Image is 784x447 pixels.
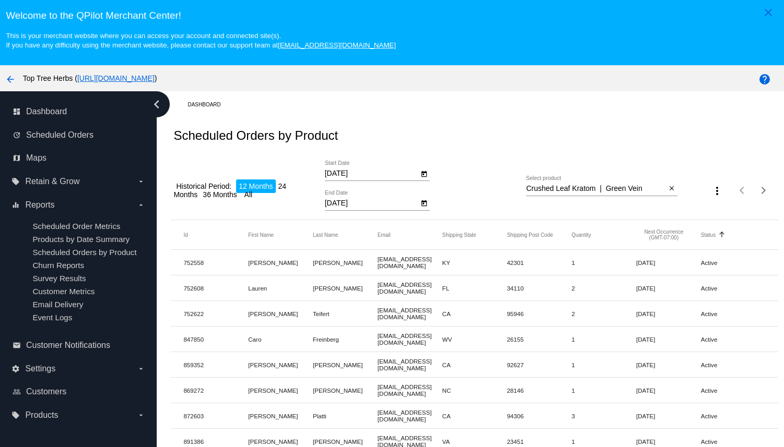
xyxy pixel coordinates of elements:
span: Scheduled Order Metrics [32,222,120,231]
li: All [242,188,255,201]
span: Top Tree Herbs ( ) [23,74,157,82]
mat-cell: 28146 [507,384,571,396]
mat-cell: 1 [571,257,636,269]
mat-cell: [PERSON_NAME] [248,359,313,371]
i: people_outline [13,388,21,396]
a: dashboard Dashboard [13,103,145,120]
a: Survey Results [32,274,86,283]
mat-cell: Active [701,359,766,371]
a: [EMAIL_ADDRESS][DOMAIN_NAME] [278,41,396,49]
mat-cell: 1 [571,333,636,345]
button: Change sorting for Status [701,232,716,238]
span: Maps [26,153,46,163]
li: 12 Months [236,179,275,193]
mat-icon: arrow_back [4,73,17,86]
mat-cell: 872603 [183,410,248,422]
mat-cell: Teifert [313,308,378,320]
mat-cell: [PERSON_NAME] [313,384,378,396]
button: Change sorting for NextOccurrenceUtc [636,229,692,240]
mat-icon: help [758,73,771,86]
mat-cell: [DATE] [636,359,701,371]
mat-cell: [PERSON_NAME] [313,282,378,294]
li: 24 Months [173,179,286,201]
button: Change sorting for Customer.Email [378,232,391,238]
mat-cell: Active [701,384,766,396]
mat-cell: [PERSON_NAME] [248,308,313,320]
mat-cell: Lauren [248,282,313,294]
i: map [13,154,21,162]
mat-cell: [EMAIL_ADDRESS][DOMAIN_NAME] [378,304,442,323]
button: Change sorting for Customer.LastName [313,232,338,238]
button: Change sorting for Id [183,232,188,238]
i: arrow_drop_down [137,411,145,419]
i: arrow_drop_down [137,365,145,373]
li: 36 Months [200,188,239,201]
span: Customer Notifications [26,341,110,350]
i: arrow_drop_down [137,177,145,186]
mat-cell: CA [442,359,507,371]
mat-cell: 2 [571,282,636,294]
mat-cell: 869272 [183,384,248,396]
mat-cell: Active [701,410,766,422]
span: Reports [25,200,54,210]
mat-cell: [EMAIL_ADDRESS][DOMAIN_NAME] [378,279,442,297]
span: Products [25,410,58,420]
input: Start Date [325,170,419,178]
button: Change sorting for ShippingPostcode [507,232,553,238]
mat-cell: 42301 [507,257,571,269]
mat-cell: 752622 [183,308,248,320]
mat-cell: [EMAIL_ADDRESS][DOMAIN_NAME] [378,406,442,425]
mat-cell: 1 [571,384,636,396]
span: Email Delivery [32,300,83,309]
mat-cell: NC [442,384,507,396]
span: Dashboard [26,107,67,116]
i: local_offer [11,411,20,419]
i: local_offer [11,177,20,186]
a: email Customer Notifications [13,337,145,354]
mat-cell: [EMAIL_ADDRESS][DOMAIN_NAME] [378,330,442,348]
i: chevron_left [148,96,165,113]
span: Scheduled Orders [26,130,93,140]
mat-cell: [PERSON_NAME] [313,257,378,269]
mat-cell: [DATE] [636,308,701,320]
mat-cell: 92627 [507,359,571,371]
a: Churn Reports [32,261,84,270]
mat-cell: 859352 [183,359,248,371]
mat-cell: [DATE] [636,257,701,269]
mat-cell: [EMAIL_ADDRESS][DOMAIN_NAME] [378,355,442,374]
mat-cell: Caro [248,333,313,345]
mat-cell: WV [442,333,507,345]
a: Dashboard [188,96,230,113]
mat-cell: Active [701,308,766,320]
mat-cell: 94306 [507,410,571,422]
mat-cell: [PERSON_NAME] [313,359,378,371]
button: Next page [753,180,774,201]
mat-cell: [DATE] [636,384,701,396]
mat-cell: KY [442,257,507,269]
mat-icon: close [668,185,675,193]
mat-cell: 752608 [183,282,248,294]
i: update [13,131,21,139]
button: Open calendar [419,197,430,208]
span: Products by Date Summary [32,235,130,244]
i: arrow_drop_down [137,201,145,209]
mat-cell: [PERSON_NAME] [248,257,313,269]
button: Change sorting for Customer.FirstName [248,232,274,238]
i: equalizer [11,201,20,209]
mat-cell: FL [442,282,507,294]
button: Change sorting for ShippingState [442,232,476,238]
a: Event Logs [32,313,72,322]
button: Change sorting for Quantity [571,232,591,238]
span: Scheduled Orders by Product [32,248,136,257]
input: End Date [325,199,419,208]
a: update Scheduled Orders [13,127,145,143]
span: Settings [25,364,55,373]
mat-cell: Active [701,257,766,269]
mat-cell: Active [701,333,766,345]
mat-cell: [DATE] [636,333,701,345]
mat-icon: more_vert [711,185,723,197]
i: email [13,341,21,349]
a: people_outline Customers [13,383,145,400]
